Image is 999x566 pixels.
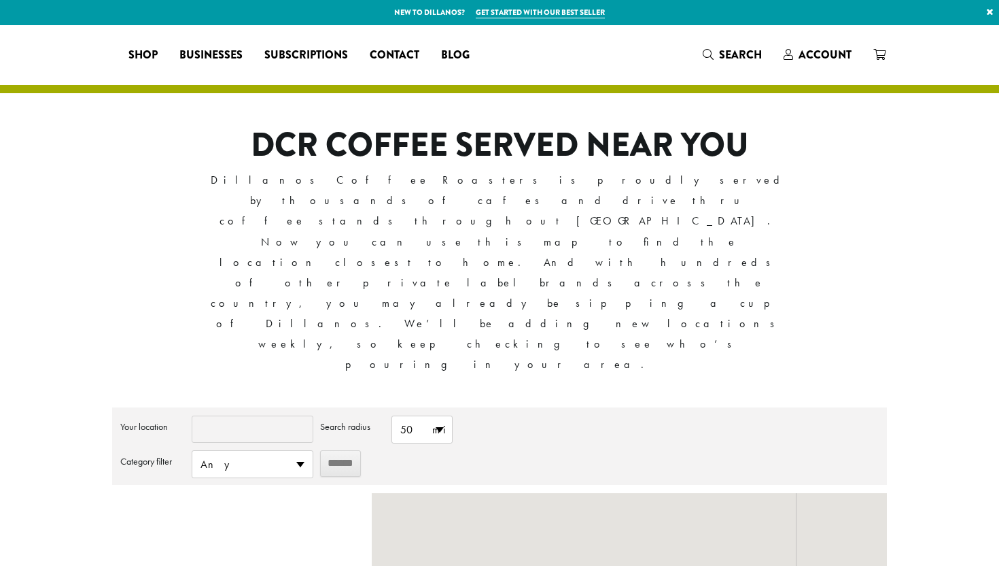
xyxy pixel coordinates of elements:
[799,47,852,63] span: Account
[209,170,790,375] p: Dillanos Coffee Roasters is proudly served by thousands of cafes and drive thru coffee stands thr...
[370,47,419,64] span: Contact
[719,47,762,63] span: Search
[179,47,243,64] span: Businesses
[192,451,313,478] span: Any
[209,126,790,165] h1: DCR COFFEE SERVED NEAR YOU
[264,47,348,64] span: Subscriptions
[120,450,185,472] label: Category filter
[120,416,185,437] label: Your location
[320,416,385,437] label: Search radius
[476,7,605,18] a: Get started with our best seller
[118,44,169,66] a: Shop
[441,47,470,64] span: Blog
[692,44,773,66] a: Search
[392,416,452,443] span: 50 mi
[128,47,158,64] span: Shop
